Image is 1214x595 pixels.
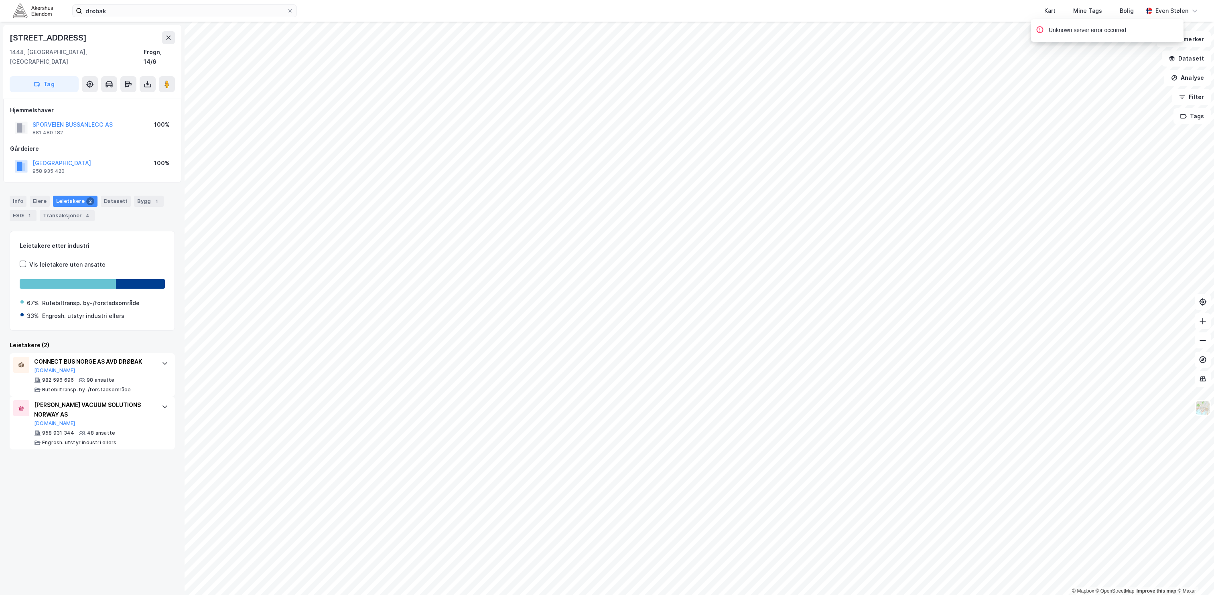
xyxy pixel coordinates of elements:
[1072,588,1094,594] a: Mapbox
[34,357,154,366] div: CONNECT BUS NORGE AS AVD DRØBAK
[34,420,75,427] button: [DOMAIN_NAME]
[1120,6,1134,16] div: Bolig
[42,377,74,383] div: 982 596 696
[42,387,131,393] div: Rutebiltransp. by-/forstadsområde
[10,31,88,44] div: [STREET_ADDRESS]
[87,430,115,436] div: 48 ansatte
[27,311,39,321] div: 33%
[87,377,114,383] div: 98 ansatte
[86,197,94,205] div: 2
[144,47,175,67] div: Frogn, 14/6
[1155,6,1188,16] div: Even Stølen
[13,4,53,18] img: akershus-eiendom-logo.9091f326c980b4bce74ccdd9f866810c.svg
[27,298,39,308] div: 67%
[83,212,91,220] div: 4
[1174,557,1214,595] div: Kontrollprogram for chat
[42,439,116,446] div: Engrosh. utstyr industri ellers
[1174,557,1214,595] iframe: Chat Widget
[1172,89,1211,105] button: Filter
[10,196,26,207] div: Info
[42,311,124,321] div: Engrosh. utstyr industri ellers
[32,168,65,174] div: 958 935 420
[25,212,33,220] div: 1
[1073,6,1102,16] div: Mine Tags
[134,196,164,207] div: Bygg
[10,47,144,67] div: 1448, [GEOGRAPHIC_DATA], [GEOGRAPHIC_DATA]
[1049,26,1126,35] div: Unknown server error occurred
[53,196,97,207] div: Leietakere
[1137,588,1176,594] a: Improve this map
[42,298,140,308] div: Rutebiltransp. by-/forstadsområde
[30,196,50,207] div: Eiere
[20,241,165,251] div: Leietakere etter industri
[34,400,154,419] div: [PERSON_NAME] VACUUM SOLUTIONS NORWAY AS
[1164,70,1211,86] button: Analyse
[1044,6,1056,16] div: Kart
[152,197,160,205] div: 1
[1096,588,1135,594] a: OpenStreetMap
[10,210,37,221] div: ESG
[1173,108,1211,124] button: Tags
[32,130,63,136] div: 881 480 182
[101,196,131,207] div: Datasett
[154,158,170,168] div: 100%
[40,210,95,221] div: Transaksjoner
[154,120,170,130] div: 100%
[34,367,75,374] button: [DOMAIN_NAME]
[1162,51,1211,67] button: Datasett
[10,340,175,350] div: Leietakere (2)
[82,5,287,17] input: Søk på adresse, matrikkel, gårdeiere, leietakere eller personer
[10,144,175,154] div: Gårdeiere
[29,260,106,269] div: Vis leietakere uten ansatte
[42,430,74,436] div: 958 931 344
[10,105,175,115] div: Hjemmelshaver
[10,76,79,92] button: Tag
[1195,400,1210,415] img: Z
